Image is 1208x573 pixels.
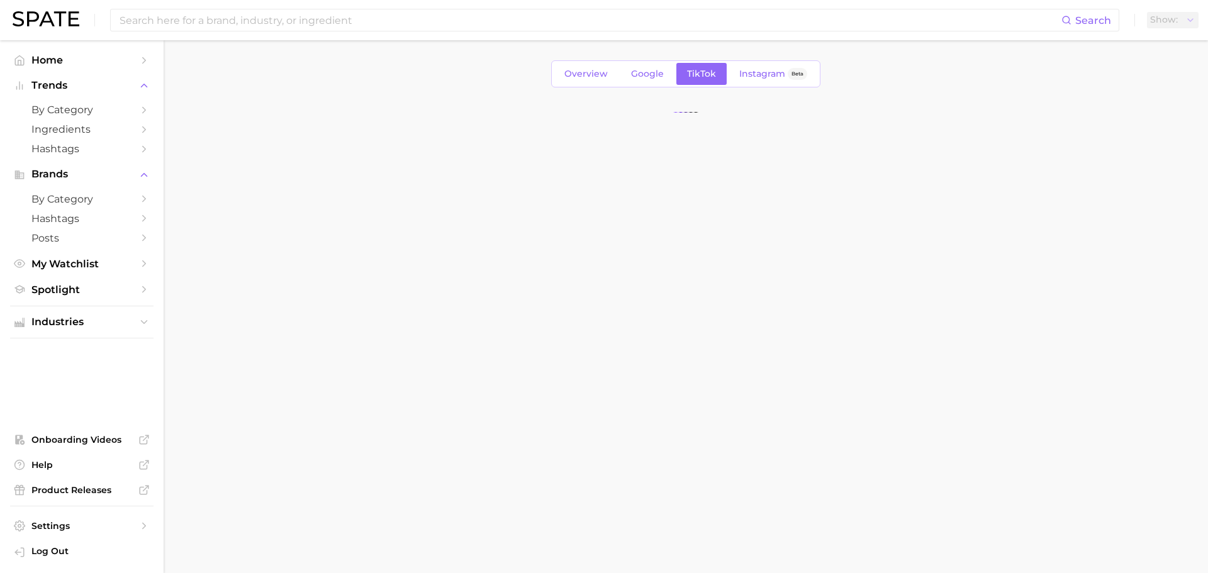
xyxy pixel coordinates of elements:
span: Log Out [31,545,143,557]
a: Hashtags [10,209,154,228]
span: Search [1075,14,1111,26]
a: Home [10,50,154,70]
a: Log out. Currently logged in with e-mail staiger.e@pg.com. [10,542,154,563]
a: Help [10,455,154,474]
a: Google [620,63,674,85]
span: Trends [31,80,132,91]
span: Industries [31,316,132,328]
span: Spotlight [31,284,132,296]
a: Ingredients [10,120,154,139]
span: Google [631,69,664,79]
button: Show [1147,12,1199,28]
a: Spotlight [10,280,154,299]
span: Beta [791,69,803,79]
span: Settings [31,520,132,531]
span: TikTok [687,69,716,79]
a: Posts [10,228,154,248]
button: Brands [10,165,154,184]
span: Hashtags [31,143,132,155]
a: TikTok [676,63,727,85]
button: Industries [10,313,154,331]
span: Overview [564,69,608,79]
span: Onboarding Videos [31,434,132,445]
span: Instagram [739,69,785,79]
a: Settings [10,516,154,535]
a: Onboarding Videos [10,430,154,449]
a: Overview [554,63,618,85]
span: Hashtags [31,213,132,225]
span: Home [31,54,132,66]
span: My Watchlist [31,258,132,270]
img: SPATE [13,11,79,26]
span: Posts [31,232,132,244]
span: Show [1150,16,1178,23]
span: Help [31,459,132,470]
a: Product Releases [10,481,154,499]
a: InstagramBeta [729,63,818,85]
a: by Category [10,189,154,209]
a: Hashtags [10,139,154,159]
button: Trends [10,76,154,95]
span: Brands [31,169,132,180]
span: by Category [31,193,132,205]
span: by Category [31,104,132,116]
input: Search here for a brand, industry, or ingredient [118,9,1061,31]
a: My Watchlist [10,254,154,274]
span: Product Releases [31,484,132,496]
a: by Category [10,100,154,120]
span: Ingredients [31,123,132,135]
